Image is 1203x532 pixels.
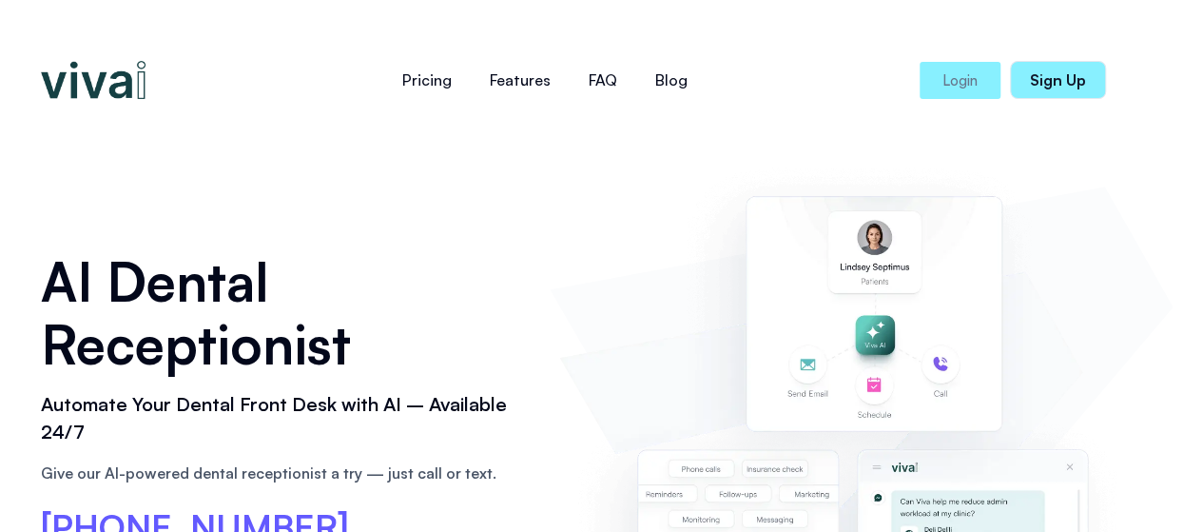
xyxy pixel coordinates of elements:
[471,57,570,103] a: Features
[942,73,978,88] span: Login
[41,249,532,375] h1: AI Dental Receptionist
[383,57,471,103] a: Pricing
[1030,72,1086,88] span: Sign Up
[636,57,707,103] a: Blog
[41,391,532,446] h2: Automate Your Dental Front Desk with AI – Available 24/7
[269,57,821,103] nav: Menu
[41,462,532,484] p: Give our AI-powered dental receptionist a try — just call or text.
[570,57,636,103] a: FAQ
[920,62,1000,99] a: Login
[1010,61,1106,99] a: Sign Up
